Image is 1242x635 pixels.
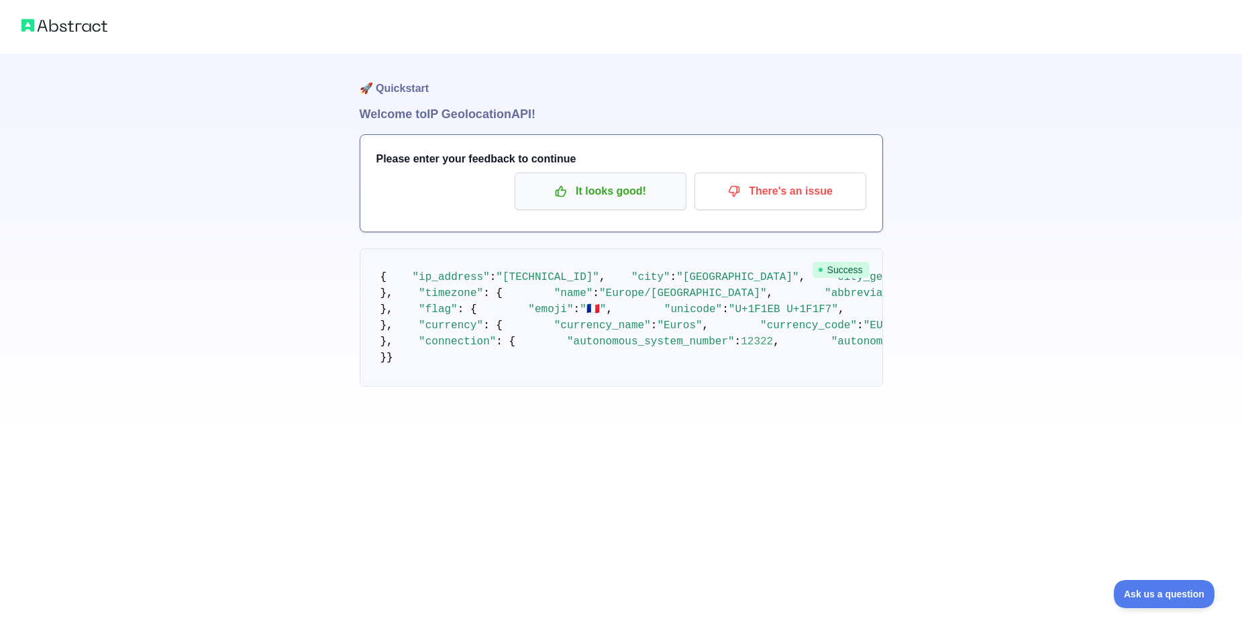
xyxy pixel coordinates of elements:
[496,271,599,283] span: "[TECHNICAL_ID]"
[599,271,606,283] span: ,
[767,287,774,299] span: ,
[515,173,686,210] button: It looks good!
[483,287,503,299] span: : {
[490,271,497,283] span: :
[760,320,857,332] span: "currency_code"
[419,320,483,332] span: "currency"
[729,303,838,315] span: "U+1F1EB U+1F1F7"
[813,262,870,278] span: Success
[705,180,856,203] p: There's an issue
[599,287,767,299] span: "Europe/[GEOGRAPHIC_DATA]"
[574,303,580,315] span: :
[722,303,729,315] span: :
[528,303,573,315] span: "emoji"
[741,336,773,348] span: 12322
[592,287,599,299] span: :
[1114,580,1215,608] iframe: Toggle Customer Support
[360,105,883,124] h1: Welcome to IP Geolocation API!
[735,336,741,348] span: :
[376,151,866,167] h3: Please enter your feedback to continue
[567,336,735,348] span: "autonomous_system_number"
[380,271,387,283] span: {
[413,271,490,283] span: "ip_address"
[676,271,798,283] span: "[GEOGRAPHIC_DATA]"
[831,336,1037,348] span: "autonomous_system_organization"
[21,16,107,35] img: Abstract logo
[838,303,845,315] span: ,
[857,320,864,332] span: :
[419,287,483,299] span: "timezone"
[360,54,883,105] h1: 🚀 Quickstart
[799,271,806,283] span: ,
[419,303,458,315] span: "flag"
[483,320,503,332] span: : {
[554,320,651,332] span: "currency_name"
[694,173,866,210] button: There's an issue
[651,320,658,332] span: :
[670,271,677,283] span: :
[419,336,496,348] span: "connection"
[458,303,477,315] span: : {
[554,287,593,299] span: "name"
[864,320,896,332] span: "EUR"
[825,287,915,299] span: "abbreviation"
[631,271,670,283] span: "city"
[580,303,606,315] span: "🇫🇷"
[664,303,722,315] span: "unicode"
[496,336,515,348] span: : {
[703,320,709,332] span: ,
[606,303,613,315] span: ,
[525,180,676,203] p: It looks good!
[773,336,780,348] span: ,
[657,320,702,332] span: "Euros"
